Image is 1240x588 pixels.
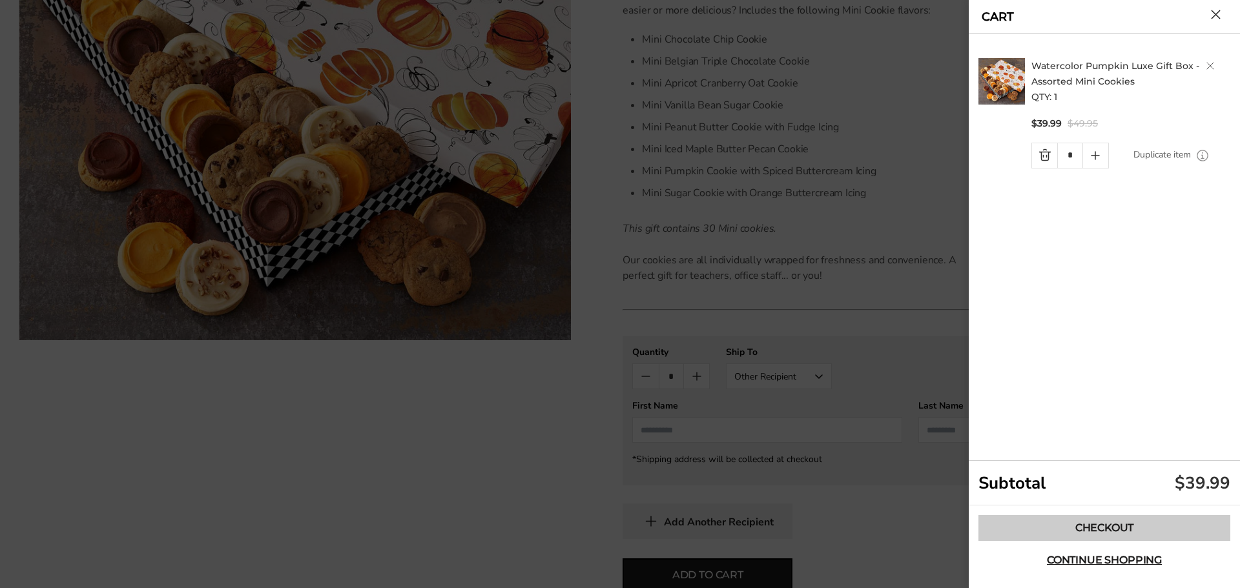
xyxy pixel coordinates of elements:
div: Subtotal [969,461,1240,505]
button: Close cart [1211,10,1221,19]
div: $39.99 [1175,472,1230,494]
span: Continue shopping [1047,555,1162,565]
button: Continue shopping [978,547,1230,573]
h2: QTY: 1 [1031,58,1234,105]
a: Quantity plus button [1083,143,1108,168]
input: Quantity Input [1057,143,1082,168]
img: C. Krueger's. image [978,58,1025,105]
span: $39.99 [1031,117,1062,130]
a: Duplicate item [1133,148,1191,162]
a: Quantity minus button [1032,143,1057,168]
iframe: Sign Up via Text for Offers [10,539,134,578]
a: CART [982,11,1014,23]
a: Checkout [978,515,1230,541]
a: Watercolor Pumpkin Luxe Gift Box - Assorted Mini Cookies [1031,60,1199,87]
span: $49.95 [1068,117,1098,130]
a: Delete product [1206,62,1214,70]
